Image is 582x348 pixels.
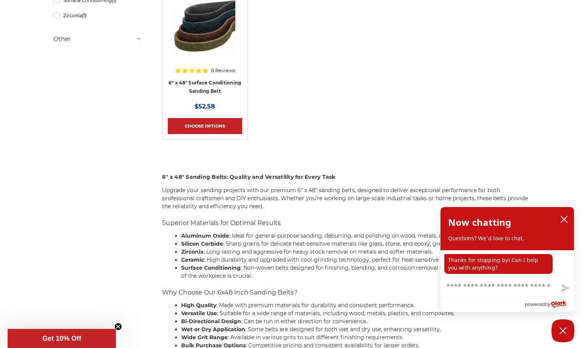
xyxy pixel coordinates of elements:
p: Thanks for stopping by! Can I help you with anything? [444,254,553,274]
strong: Wet or Dry Application [181,326,245,333]
span: : Non-woven belts designed for finishing, blending, and corrosion removal where maintaining the i... [181,264,526,279]
h5: Other [53,34,142,44]
strong: 6" x 48" Sanding Belts: Quality and Versatility for Every Task [162,173,336,180]
span: : Suitable for a wide range of materials, including wood, metals, plastics, and composites. [217,310,455,317]
span: $52.58 [195,103,215,110]
span: 8 Reviews [211,68,235,73]
span: : High durability and upgraded with cool-grinding technology, perfect for heat-sensitive metals l... [204,256,509,263]
span: Why Choose Our 6x48 Inch Sanding Belts? [162,289,297,296]
strong: High Quality [181,302,216,309]
span: : Ideal for general-purpose sanding, deburring, and polishing on wood, metals, and plastics. [229,232,471,239]
button: close chatbox [558,214,570,225]
button: Close teaser [114,323,122,330]
strong: Wide Grit Range [181,334,228,341]
button: Close Chatbox [551,319,574,342]
strong: Bi-Directional Design [181,318,241,325]
a: Powered by Olark [525,298,574,312]
strong: Surface Conditioning [181,264,241,271]
a: Zirconia [53,9,142,22]
span: by [545,299,550,309]
span: : Can be run in either direction for convenience. [241,318,367,325]
button: Send message [555,280,574,297]
strong: Aluminum Oxide [181,232,229,239]
strong: Silicon Carbide [181,240,223,247]
strong: Zirconia [181,248,204,255]
strong: Ceramic [181,256,204,263]
span: (1) [82,13,87,18]
div: chat [441,250,574,277]
a: Choose Options [168,118,242,134]
h2: Now chatting [448,215,511,230]
a: 6" x 48" Surface Conditioning Sanding Belt [169,80,241,94]
span: : Long-lasting and aggressive for heavy stock removal on metals and softer materials. [204,248,433,255]
span: Upgrade your sanding projects with our premium 6" x 48" sanding belts, designed to deliver except... [162,187,528,210]
div: Get 10% OffClose teaser [8,329,116,348]
span: Get 10% Off [42,335,81,342]
span: : Sharp grains for delicate heat-sensitive materials like glass, stone, and epoxy; great for wet ... [223,240,497,247]
span: : Some belts are designed for both wet and dry use, enhancing versatility. [245,326,441,333]
span: powered [525,299,545,309]
strong: Versatile Use [181,310,217,317]
span: : Made with premium materials for durability and consistent performance. [216,302,415,309]
div: olark chatbox [440,207,574,312]
span: Superior Materials for Optimal Results [162,219,281,227]
a: Quick view [178,19,231,35]
p: Questions? We'd love to chat. [448,235,566,242]
span: : Available in various grits to suit different finishing requirements. [228,334,403,341]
